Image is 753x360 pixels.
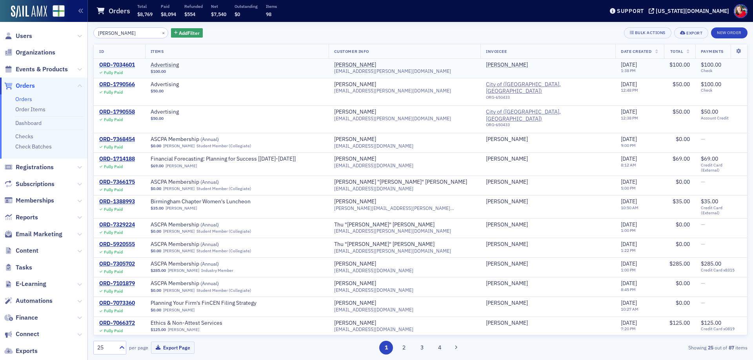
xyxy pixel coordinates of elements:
[624,27,671,38] button: Bulk Actions
[334,268,413,273] span: [EMAIL_ADDRESS][DOMAIN_NAME]
[161,11,176,17] span: $8,094
[166,163,197,168] a: [PERSON_NAME]
[163,308,195,313] a: [PERSON_NAME]
[151,221,249,228] span: ASCPA Membership
[99,261,135,268] a: ORD-7305702
[334,221,435,228] a: Thu "[PERSON_NAME]" [PERSON_NAME]
[235,4,258,9] p: Outstanding
[151,49,164,54] span: Items
[200,280,219,286] span: ( Annual )
[99,49,104,54] span: ID
[151,179,249,186] a: ASCPA Membership (Annual)
[99,241,135,248] a: ORD-5920555
[334,205,475,211] span: [PERSON_NAME][EMAIL_ADDRESS][PERSON_NAME][DOMAIN_NAME]
[415,341,429,355] button: 3
[15,133,33,140] a: Checks
[151,241,249,248] span: ASCPA Membership
[151,136,249,143] a: ASCPA Membership (Annual)
[334,261,376,268] a: [PERSON_NAME]
[486,156,528,163] a: [PERSON_NAME]
[486,261,528,268] a: [PERSON_NAME]
[486,122,610,130] div: ORG-650433
[4,213,38,222] a: Reports
[196,186,251,191] div: Student Member (Collegiate)
[16,246,38,255] span: Content
[16,180,55,188] span: Subscriptions
[701,155,718,162] span: $69.00
[676,178,690,185] span: $0.00
[184,11,195,17] span: $554
[701,116,742,121] span: Account Credit
[676,136,690,143] span: $0.00
[486,241,528,248] div: [PERSON_NAME]
[137,11,153,17] span: $8,769
[334,320,376,327] a: [PERSON_NAME]
[16,313,38,322] span: Finance
[334,81,376,88] a: [PERSON_NAME]
[99,156,135,163] div: ORD-1714188
[486,198,528,205] div: [PERSON_NAME]
[151,62,249,69] span: Advertising
[673,81,690,88] span: $50.00
[151,221,249,228] a: ASCPA Membership (Annual)
[334,68,451,74] span: [EMAIL_ADDRESS][PERSON_NAME][DOMAIN_NAME]
[211,11,226,17] span: $7,540
[334,280,376,287] a: [PERSON_NAME]
[676,221,690,228] span: $0.00
[334,300,376,307] div: [PERSON_NAME]
[99,198,135,205] a: ORD-1388993
[15,96,32,103] a: Orders
[11,5,47,18] img: SailAMX
[168,327,199,332] a: [PERSON_NAME]
[334,143,413,149] span: [EMAIL_ADDRESS][DOMAIN_NAME]
[99,62,135,69] a: ORD-7034601
[701,88,742,93] span: Check
[47,5,65,18] a: View Homepage
[4,297,53,305] a: Automations
[99,300,135,307] div: ORD-7073360
[334,136,376,143] a: [PERSON_NAME]
[4,246,38,255] a: Content
[211,4,226,9] p: Net
[151,89,164,94] span: $50.00
[201,268,233,273] div: Industry Member
[266,11,271,17] span: 98
[621,61,637,68] span: [DATE]
[334,228,451,234] span: [EMAIL_ADDRESS][PERSON_NAME][DOMAIN_NAME]
[4,32,32,40] a: Users
[151,179,249,186] span: ASCPA Membership
[486,109,610,122] span: City of (Birmingham, AL)
[53,5,65,17] img: SailAMX
[334,156,376,163] a: [PERSON_NAME]
[151,198,251,205] a: Birmingham Chapter Women's Luncheon
[93,27,168,38] input: Search…
[151,261,249,268] span: ASCPA Membership
[200,136,219,142] span: ( Annual )
[669,260,690,267] span: $285.00
[334,62,376,69] a: [PERSON_NAME]
[673,155,690,162] span: $69.00
[200,179,219,185] span: ( Annual )
[99,109,135,116] div: ORD-1790558
[379,341,393,355] button: 1
[617,7,644,14] div: Support
[16,48,55,57] span: Organizations
[621,87,638,93] time: 12:48 PM
[334,163,413,168] span: [EMAIL_ADDRESS][DOMAIN_NAME]
[486,81,610,95] a: City of ([GEOGRAPHIC_DATA], [GEOGRAPHIC_DATA])
[151,81,249,88] span: Advertising
[151,163,164,168] span: $69.00
[621,287,636,292] time: 8:45 PM
[701,61,721,68] span: $100.00
[99,280,135,287] a: ORD-7101879
[151,109,249,116] a: Advertising
[734,4,748,18] span: Profile
[486,136,610,143] span: Nathan Nguyen
[235,11,240,17] span: $0
[151,261,249,268] a: ASCPA Membership (Annual)
[4,280,46,288] a: E-Learning
[676,280,690,287] span: $0.00
[701,205,742,215] span: Credit Card (External)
